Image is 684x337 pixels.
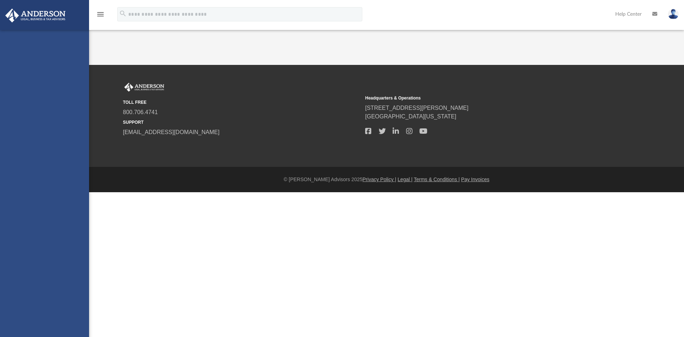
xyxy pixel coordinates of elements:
i: search [119,10,127,17]
a: 800.706.4741 [123,109,158,115]
img: User Pic [668,9,679,19]
i: menu [96,10,105,19]
a: Legal | [398,177,413,182]
a: Terms & Conditions | [414,177,460,182]
img: Anderson Advisors Platinum Portal [3,9,68,22]
small: SUPPORT [123,119,360,126]
small: Headquarters & Operations [365,95,602,101]
a: menu [96,14,105,19]
img: Anderson Advisors Platinum Portal [123,83,166,92]
a: Privacy Policy | [363,177,397,182]
a: [EMAIL_ADDRESS][DOMAIN_NAME] [123,129,219,135]
a: [STREET_ADDRESS][PERSON_NAME] [365,105,468,111]
small: TOLL FREE [123,99,360,106]
a: Pay Invoices [461,177,489,182]
div: © [PERSON_NAME] Advisors 2025 [89,176,684,183]
a: [GEOGRAPHIC_DATA][US_STATE] [365,113,456,119]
